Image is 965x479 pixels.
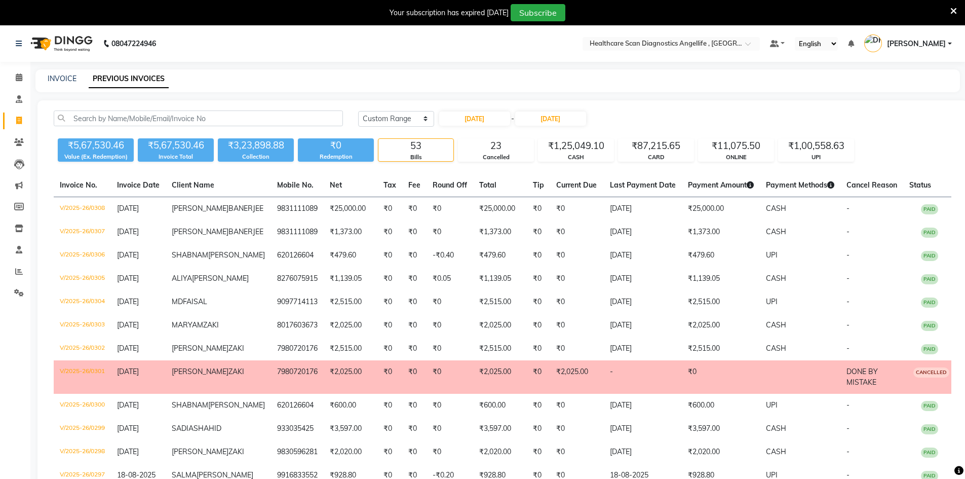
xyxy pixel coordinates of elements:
[271,440,324,464] td: 9830596281
[54,337,111,360] td: V/2025-26/0302
[377,440,402,464] td: ₹0
[682,360,760,394] td: ₹0
[330,180,342,190] span: Net
[427,290,473,314] td: ₹0
[427,244,473,267] td: -₹0.40
[682,267,760,290] td: ₹1,139.05
[682,337,760,360] td: ₹2,515.00
[846,274,850,283] span: -
[54,290,111,314] td: V/2025-26/0304
[172,400,208,410] span: SHABNAM
[527,314,550,337] td: ₹0
[473,417,527,440] td: ₹3,597.00
[921,274,938,284] span: PAID
[271,220,324,244] td: 9831111089
[218,138,294,153] div: ₹3,23,898.88
[921,228,938,238] span: PAID
[550,220,604,244] td: ₹0
[271,360,324,394] td: 7980720176
[117,367,139,376] span: [DATE]
[604,197,682,221] td: [DATE]
[117,424,139,433] span: [DATE]
[604,337,682,360] td: [DATE]
[473,267,527,290] td: ₹1,139.05
[117,400,139,410] span: [DATE]
[271,337,324,360] td: 7980720176
[538,153,613,162] div: CASH
[377,244,402,267] td: ₹0
[427,360,473,394] td: ₹0
[383,180,396,190] span: Tax
[604,267,682,290] td: [DATE]
[427,417,473,440] td: ₹0
[766,180,834,190] span: Payment Methods
[427,440,473,464] td: ₹0
[54,267,111,290] td: V/2025-26/0305
[228,367,244,376] span: ZAKI
[439,112,510,126] input: Start Date
[427,220,473,244] td: ₹0
[779,153,854,162] div: UPI
[298,138,374,153] div: ₹0
[324,337,377,360] td: ₹2,515.00
[921,448,938,458] span: PAID
[921,321,938,331] span: PAID
[172,250,208,260] span: SHABNAM
[779,139,854,153] div: ₹1,00,558.63
[473,197,527,221] td: ₹25,000.00
[172,297,183,306] span: MD
[766,274,786,283] span: CASH
[402,314,427,337] td: ₹0
[846,447,850,456] span: -
[271,290,324,314] td: 9097714113
[433,180,467,190] span: Round Off
[271,197,324,221] td: 9831111089
[228,447,244,456] span: ZAKI
[921,344,938,354] span: PAID
[172,180,214,190] span: Client Name
[682,244,760,267] td: ₹479.60
[688,180,754,190] span: Payment Amount
[846,227,850,236] span: -
[402,440,427,464] td: ₹0
[138,138,214,153] div: ₹5,67,530.46
[473,314,527,337] td: ₹2,025.00
[390,8,509,18] div: Your subscription has expired [DATE]
[208,250,265,260] span: [PERSON_NAME]
[550,394,604,417] td: ₹0
[271,394,324,417] td: 620126604
[909,180,931,190] span: Status
[921,401,938,411] span: PAID
[194,424,221,433] span: SHAHID
[527,244,550,267] td: ₹0
[473,360,527,394] td: ₹2,025.00
[402,417,427,440] td: ₹0
[766,400,778,410] span: UPI
[515,112,586,126] input: End Date
[378,153,453,162] div: Bills
[604,244,682,267] td: [DATE]
[682,220,760,244] td: ₹1,373.00
[846,320,850,329] span: -
[550,417,604,440] td: ₹0
[26,29,95,58] img: logo
[699,139,774,153] div: ₹11,075.50
[766,447,786,456] span: CASH
[324,267,377,290] td: ₹1,139.05
[54,244,111,267] td: V/2025-26/0306
[402,290,427,314] td: ₹0
[377,197,402,221] td: ₹0
[172,344,228,353] span: [PERSON_NAME]
[473,290,527,314] td: ₹2,515.00
[324,314,377,337] td: ₹2,025.00
[682,440,760,464] td: ₹2,020.00
[378,139,453,153] div: 53
[921,298,938,308] span: PAID
[604,314,682,337] td: [DATE]
[228,204,263,213] span: BANERJEE
[619,153,693,162] div: CARD
[54,314,111,337] td: V/2025-26/0303
[682,197,760,221] td: ₹25,000.00
[527,267,550,290] td: ₹0
[458,139,533,153] div: 23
